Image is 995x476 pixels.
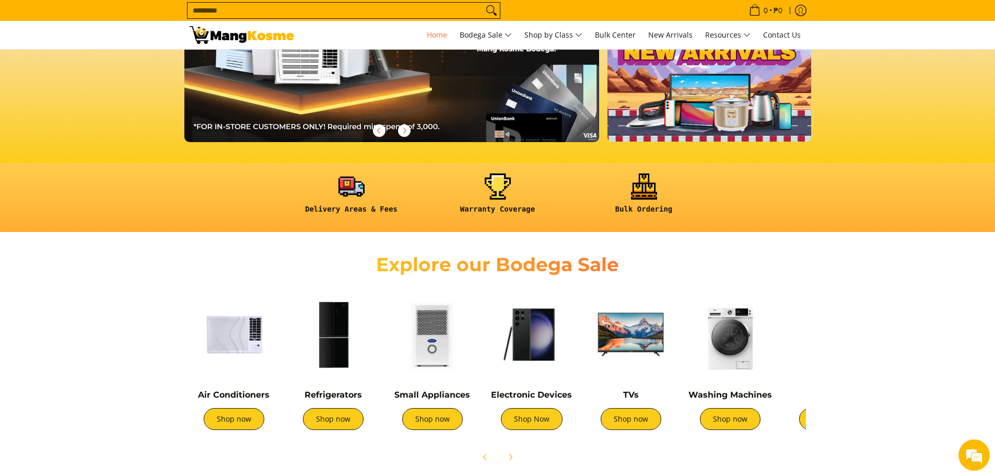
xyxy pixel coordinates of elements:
[430,173,566,222] a: <h6><strong>Warranty Coverage</strong></h6>
[700,408,760,430] a: Shop now
[346,253,649,276] h2: Explore our Bodega Sale
[483,3,500,18] button: Search
[643,21,698,49] a: New Arrivals
[705,29,751,42] span: Resources
[587,290,675,379] img: TVs
[772,7,784,14] span: ₱0
[393,119,416,142] button: Next
[576,173,712,222] a: <h6><strong>Bulk Ordering</strong></h6>
[460,29,512,42] span: Bodega Sale
[474,446,497,469] button: Previous
[746,5,786,16] span: •
[686,290,775,379] img: Washing Machines
[648,30,693,40] span: New Arrivals
[284,173,419,222] a: <h6><strong>Delivery Areas & Fees</strong></h6>
[700,21,756,49] a: Resources
[519,21,588,49] a: Shop by Class
[388,290,477,379] img: Small Appliances
[623,390,639,400] a: TVs
[190,26,294,44] img: Mang Kosme: Your Home Appliances Warehouse Sale Partner!
[601,408,661,430] a: Shop now
[198,390,270,400] a: Air Conditioners
[402,408,463,430] a: Shop now
[368,119,391,142] button: Previous
[454,21,517,49] a: Bodega Sale
[499,446,522,469] button: Next
[61,132,144,237] span: We're online!
[171,5,196,30] div: Minimize live chat window
[501,408,563,430] a: Shop Now
[190,290,278,379] img: Air Conditioners
[487,290,576,379] img: Electronic Devices
[303,408,364,430] a: Shop now
[590,21,641,49] a: Bulk Center
[54,59,175,72] div: Chat with us now
[305,21,806,49] nav: Main Menu
[289,290,378,379] img: Refrigerators
[491,390,572,400] a: Electronic Devices
[427,30,447,40] span: Home
[305,390,362,400] a: Refrigerators
[524,29,582,42] span: Shop by Class
[758,21,806,49] a: Contact Us
[595,30,636,40] span: Bulk Center
[762,7,769,14] span: 0
[763,30,801,40] span: Contact Us
[422,21,452,49] a: Home
[204,408,264,430] a: Shop now
[5,285,199,322] textarea: Type your message and hit 'Enter'
[688,390,772,400] a: Washing Machines
[799,408,860,430] a: Shop now
[785,290,874,379] img: Cookers
[394,390,470,400] a: Small Appliances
